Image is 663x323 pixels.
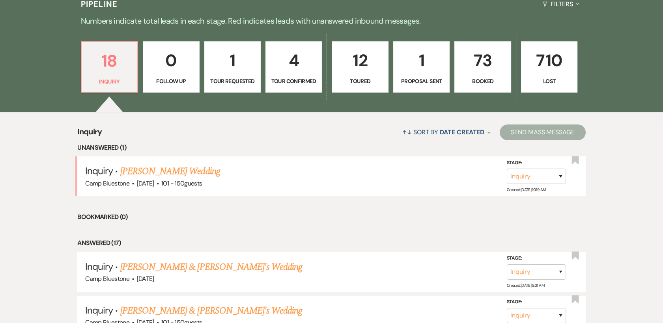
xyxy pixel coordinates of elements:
p: Inquiry [86,77,133,86]
a: 1Tour Requested [204,41,261,93]
p: Follow Up [148,77,194,85]
a: [PERSON_NAME] & [PERSON_NAME]'s Wedding [120,260,303,274]
p: Toured [337,77,383,85]
a: 73Booked [454,41,511,93]
p: Tour Confirmed [271,77,317,85]
span: ↑↓ [402,128,412,136]
a: 12Toured [332,41,388,93]
li: Answered (17) [77,238,586,248]
a: 1Proposal Sent [393,41,450,93]
span: [DATE] [137,179,154,187]
p: 73 [459,47,506,74]
a: 18Inquiry [81,41,138,93]
button: Sort By Date Created [399,122,494,143]
button: Send Mass Message [500,124,586,140]
span: Date Created [440,128,484,136]
p: 12 [337,47,383,74]
span: Created: [DATE] 10:19 AM [507,187,545,192]
span: Created: [DATE] 8:31 AM [507,283,544,288]
span: Inquiry [85,165,113,177]
label: Stage: [507,254,566,263]
p: Lost [526,77,572,85]
p: 18 [86,48,133,74]
a: 0Follow Up [143,41,199,93]
p: 4 [271,47,317,74]
p: Proposal Sent [398,77,444,85]
li: Unanswered (1) [77,143,586,153]
p: Tour Requested [209,77,256,85]
li: Bookmarked (0) [77,212,586,222]
p: Numbers indicate total leads in each stage. Red indicates leads with unanswered inbound messages. [48,15,616,27]
span: Inquiry [85,260,113,273]
span: Inquiry [77,126,102,143]
a: 710Lost [521,41,577,93]
span: 101 - 150 guests [161,179,202,187]
label: Stage: [507,298,566,306]
span: [DATE] [137,275,154,283]
span: Camp Bluestone [85,275,129,283]
span: Inquiry [85,304,113,316]
p: 710 [526,47,572,74]
p: Booked [459,77,506,85]
p: 0 [148,47,194,74]
a: [PERSON_NAME] Wedding [120,164,220,178]
p: 1 [209,47,256,74]
a: 4Tour Confirmed [265,41,322,93]
a: [PERSON_NAME] & [PERSON_NAME]'s Wedding [120,304,303,318]
span: Camp Bluestone [85,179,129,187]
p: 1 [398,47,444,74]
label: Stage: [507,159,566,167]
